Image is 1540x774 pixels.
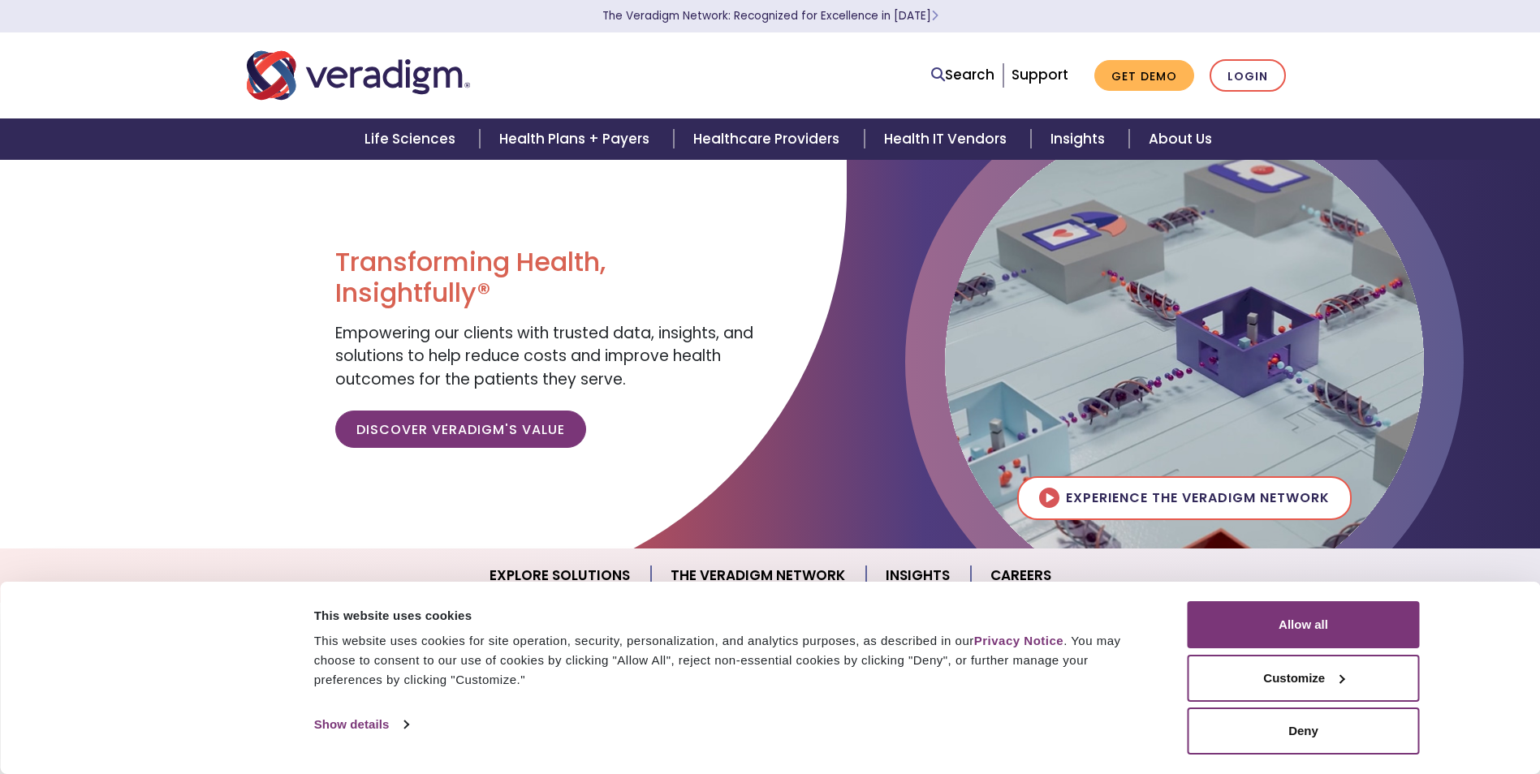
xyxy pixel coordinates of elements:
img: Veradigm logo [247,49,470,102]
a: Discover Veradigm's Value [335,411,586,448]
a: Insights [866,555,971,596]
a: Insights [1031,118,1129,160]
a: Health Plans + Payers [480,118,674,160]
a: The Veradigm Network: Recognized for Excellence in [DATE]Learn More [602,8,938,24]
div: This website uses cookies for site operation, security, personalization, and analytics purposes, ... [314,631,1151,690]
a: Healthcare Providers [674,118,864,160]
button: Deny [1188,707,1420,755]
a: Privacy Notice [974,634,1063,647]
button: Customize [1188,655,1420,702]
a: Show details [314,712,408,737]
div: This website uses cookies [314,606,1151,626]
a: Support [1012,65,1068,84]
a: Login [1210,59,1286,92]
a: Health IT Vendors [865,118,1031,160]
button: Allow all [1188,601,1420,648]
a: The Veradigm Network [651,555,866,596]
h1: Transforming Health, Insightfully® [335,247,757,309]
span: Learn More [931,8,938,24]
a: Get Demo [1094,60,1194,92]
a: Careers [971,555,1071,596]
a: About Us [1129,118,1232,160]
span: Empowering our clients with trusted data, insights, and solutions to help reduce costs and improv... [335,322,753,390]
a: Explore Solutions [470,555,651,596]
a: Search [931,64,994,86]
a: Life Sciences [345,118,480,160]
